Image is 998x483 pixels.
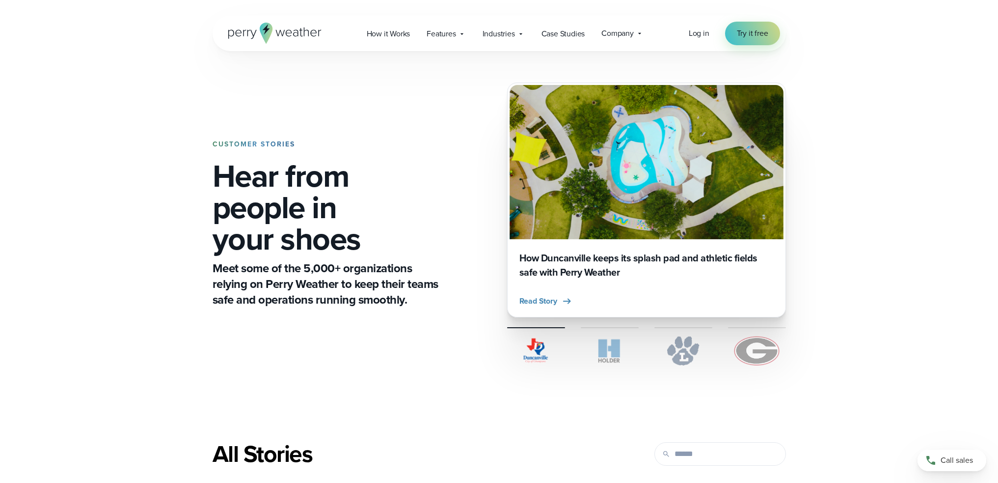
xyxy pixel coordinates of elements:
[358,24,419,44] a: How it Works
[519,295,573,307] button: Read Story
[213,160,442,255] h1: Hear from people in your shoes
[507,83,786,317] a: Duncanville Splash Pad How Duncanville keeps its splash pad and athletic fields safe with Perry W...
[917,450,986,471] a: Call sales
[213,260,442,308] p: Meet some of the 5,000+ organizations relying on Perry Weather to keep their teams safe and opera...
[541,28,585,40] span: Case Studies
[519,295,557,307] span: Read Story
[581,336,639,366] img: Holder.svg
[507,336,565,366] img: City of Duncanville Logo
[533,24,593,44] a: Case Studies
[941,455,973,466] span: Call sales
[507,83,786,317] div: slideshow
[427,28,456,40] span: Features
[367,28,410,40] span: How it Works
[483,28,515,40] span: Industries
[689,28,709,39] a: Log in
[737,28,768,39] span: Try it free
[601,28,634,39] span: Company
[213,139,295,149] strong: CUSTOMER STORIES
[510,85,783,239] img: Duncanville Splash Pad
[725,22,780,45] a: Try it free
[507,83,786,317] div: 1 of 4
[213,440,590,468] div: All Stories
[519,251,774,280] h3: How Duncanville keeps its splash pad and athletic fields safe with Perry Weather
